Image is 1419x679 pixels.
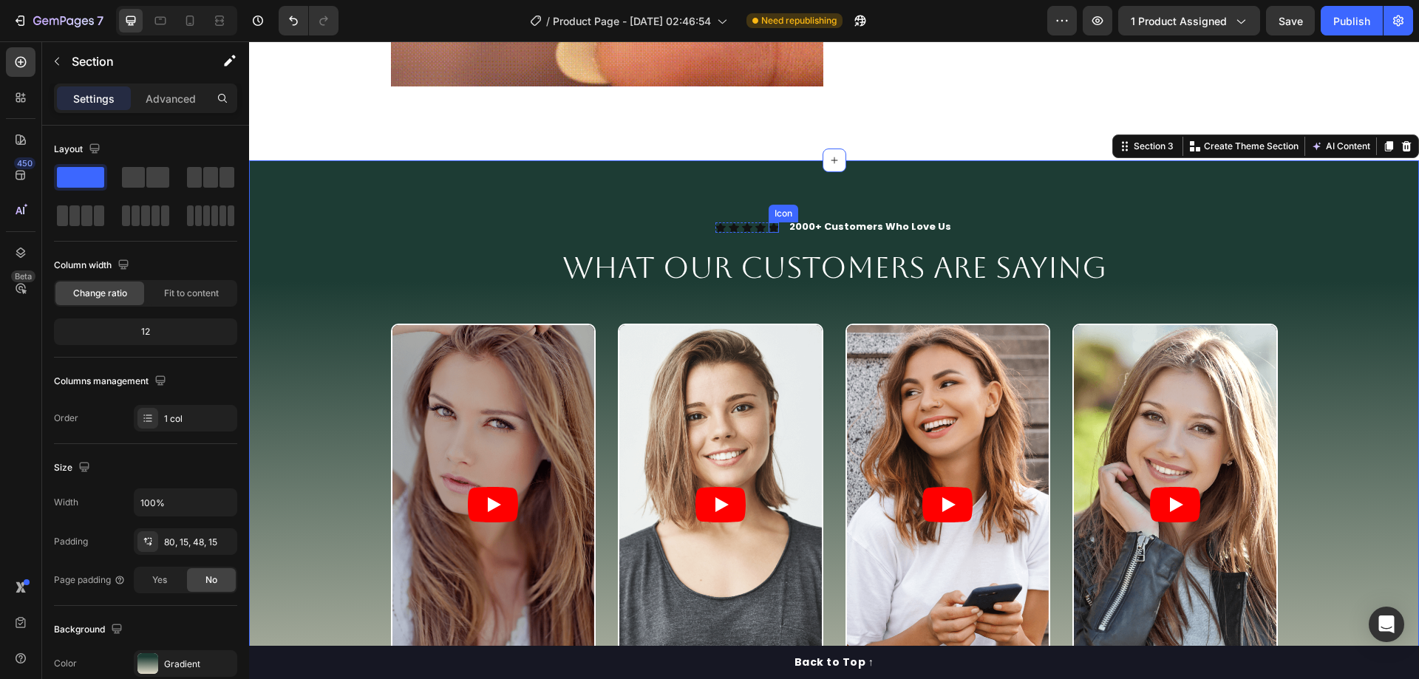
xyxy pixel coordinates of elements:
span: What Our Customers Are Saying [313,209,857,243]
div: Section 3 [882,98,928,112]
div: Rich Text Editor. Editing area: main [539,178,704,194]
h2: Rich Text Editor. Editing area: main [142,205,1029,247]
span: Product Page - [DATE] 02:46:54 [553,13,711,29]
button: Play [673,446,724,481]
button: Play [219,446,269,481]
p: 7 [97,12,103,30]
p: Settings [73,91,115,106]
div: Column width [54,256,132,276]
div: Beta [11,270,35,282]
span: No [205,573,217,587]
div: Background [54,620,126,640]
div: 12 [57,321,234,342]
button: Play [446,446,497,481]
div: Padding [54,535,88,548]
div: Open Intercom Messenger [1369,607,1404,642]
button: Publish [1321,6,1383,35]
div: 80, 15, 48, 15 [164,536,234,549]
div: Color [54,657,77,670]
div: Back to Top ↑ [545,613,625,629]
div: Layout [54,140,103,160]
span: Change ratio [73,287,127,300]
button: Play [901,446,951,481]
div: Gradient [164,658,234,671]
div: Page padding [54,573,126,587]
span: Need republishing [761,14,837,27]
div: 1 col [164,412,234,426]
div: 450 [14,157,35,169]
span: / [546,13,550,29]
p: Advanced [146,91,196,106]
span: 2000+ Customers Who Love Us [540,178,702,192]
input: Auto [135,489,236,516]
button: Save [1266,6,1315,35]
button: AI Content [1059,96,1124,114]
span: Yes [152,573,167,587]
div: Undo/Redo [279,6,338,35]
iframe: Design area [249,41,1419,679]
button: 7 [6,6,110,35]
button: 1 product assigned [1118,6,1260,35]
div: Publish [1333,13,1370,29]
div: Width [54,496,78,509]
div: Columns management [54,372,169,392]
p: ⁠⁠⁠⁠⁠⁠⁠ [143,207,1027,245]
p: Section [72,52,193,70]
p: Create Theme Section [955,98,1049,112]
div: Order [54,412,78,425]
span: Fit to content [164,287,219,300]
span: Save [1279,15,1303,27]
div: Size [54,458,93,478]
span: 1 product assigned [1131,13,1227,29]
